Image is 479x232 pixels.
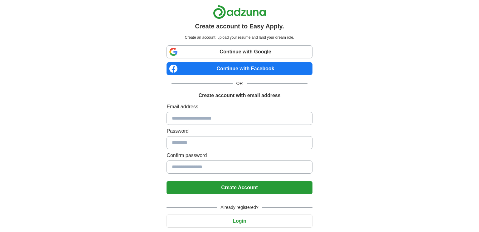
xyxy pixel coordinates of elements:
[167,103,312,111] label: Email address
[167,45,312,58] a: Continue with Google
[167,218,312,224] a: Login
[167,127,312,135] label: Password
[167,215,312,228] button: Login
[167,181,312,194] button: Create Account
[167,152,312,159] label: Confirm password
[195,22,284,31] h1: Create account to Easy Apply.
[167,62,312,75] a: Continue with Facebook
[213,5,266,19] img: Adzuna logo
[233,80,247,87] span: OR
[168,35,311,40] p: Create an account, upload your resume and land your dream role.
[217,204,262,211] span: Already registered?
[198,92,280,99] h1: Create account with email address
